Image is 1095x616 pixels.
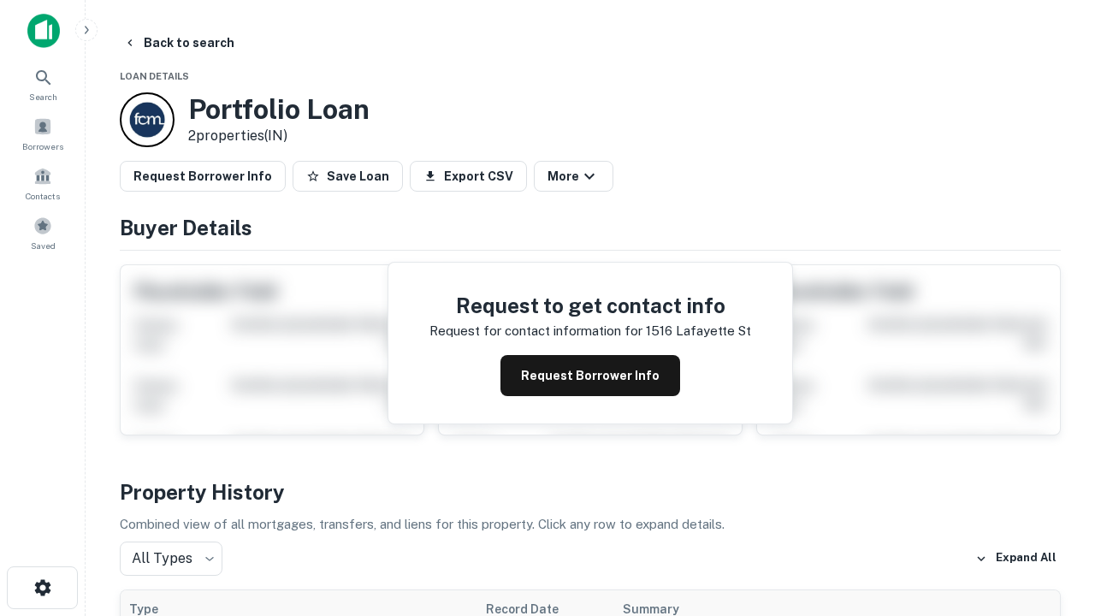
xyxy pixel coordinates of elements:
a: Contacts [5,160,80,206]
a: Search [5,61,80,107]
p: Request for contact information for [429,321,642,341]
button: Back to search [116,27,241,58]
button: Request Borrower Info [500,355,680,396]
a: Saved [5,210,80,256]
span: Contacts [26,189,60,203]
iframe: Chat Widget [1009,479,1095,561]
button: Request Borrower Info [120,161,286,192]
p: 2 properties (IN) [188,126,370,146]
p: 1516 lafayette st [646,321,751,341]
span: Saved [31,239,56,252]
div: All Types [120,542,222,576]
p: Combined view of all mortgages, transfers, and liens for this property. Click any row to expand d... [120,514,1061,535]
img: capitalize-icon.png [27,14,60,48]
h4: Buyer Details [120,212,1061,243]
h3: Portfolio Loan [188,93,370,126]
span: Borrowers [22,139,63,153]
button: Expand All [971,546,1061,572]
a: Borrowers [5,110,80,157]
button: Save Loan [293,161,403,192]
h4: Property History [120,477,1061,507]
button: Export CSV [410,161,527,192]
span: Loan Details [120,71,189,81]
h4: Request to get contact info [429,290,751,321]
span: Search [29,90,57,104]
button: More [534,161,613,192]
